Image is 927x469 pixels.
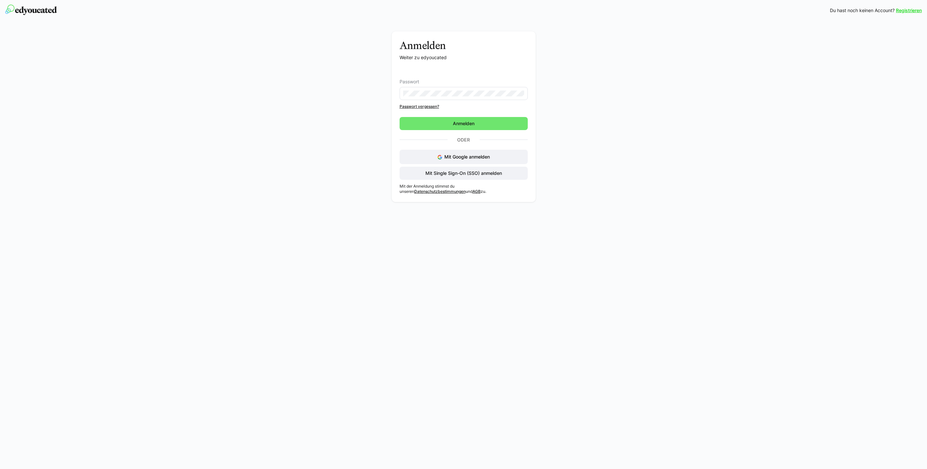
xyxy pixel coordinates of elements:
[400,104,528,109] a: Passwort vergessen?
[830,7,895,14] span: Du hast noch keinen Account?
[400,184,528,194] p: Mit der Anmeldung stimmst du unseren und zu.
[414,189,466,194] a: Datenschutzbestimmungen
[5,5,57,15] img: edyoucated
[400,79,419,84] span: Passwort
[448,135,480,144] p: Oder
[444,154,490,159] span: Mit Google anmelden
[452,120,475,127] span: Anmelden
[896,7,922,14] a: Registrieren
[472,189,481,194] a: AGB
[400,167,528,180] button: Mit Single Sign-On (SSO) anmelden
[400,150,528,164] button: Mit Google anmelden
[424,170,503,176] span: Mit Single Sign-On (SSO) anmelden
[400,54,528,61] p: Weiter zu edyoucated
[400,39,528,52] h3: Anmelden
[400,117,528,130] button: Anmelden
